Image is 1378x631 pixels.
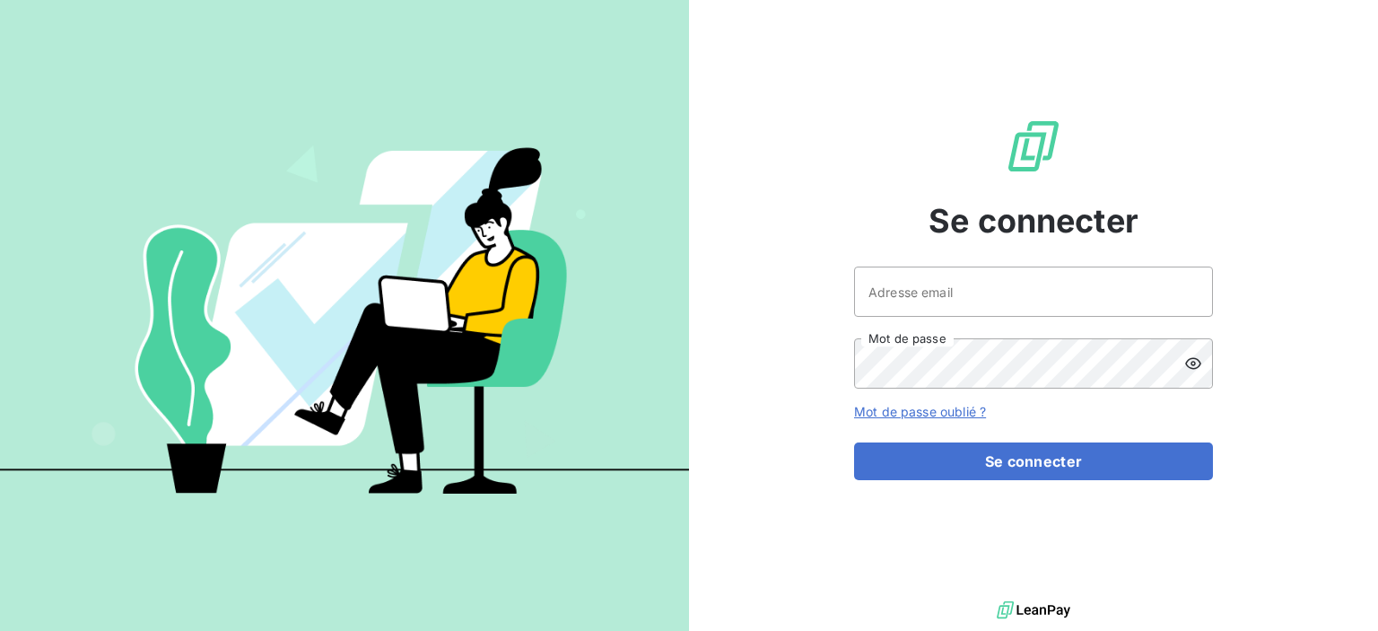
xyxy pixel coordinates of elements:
[997,597,1070,624] img: logo
[1005,118,1062,175] img: Logo LeanPay
[854,404,986,419] a: Mot de passe oublié ?
[854,267,1213,317] input: placeholder
[854,443,1213,480] button: Se connecter
[929,197,1138,245] span: Se connecter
